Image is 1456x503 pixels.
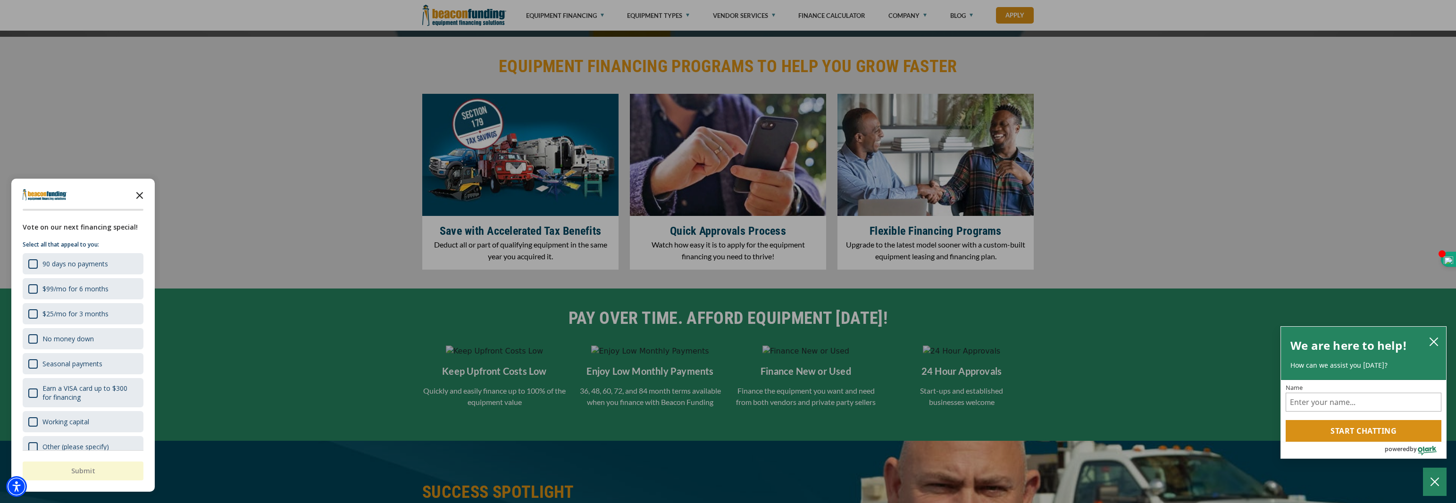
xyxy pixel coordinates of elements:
div: Earn a VISA card up to $300 for financing [23,378,143,407]
p: How can we assist you [DATE]? [1290,361,1437,370]
img: tab_domain_overview_orange.svg [25,55,33,62]
a: Powered by Olark - open in a new tab [1385,442,1446,458]
span: powered [1385,443,1410,455]
div: Seasonal payments [42,359,102,368]
div: $25/mo for 3 months [23,303,143,324]
img: logo_orange.svg [15,15,23,23]
img: website_grey.svg [15,25,23,32]
div: 90 days no payments [42,259,108,268]
button: Close Chatbox [1423,468,1447,496]
div: Earn a VISA card up to $300 for financing [42,384,138,402]
div: Keywords by Traffic [104,56,159,62]
label: Name [1286,385,1441,391]
div: olark chatbox [1280,326,1447,459]
div: Other (please specify) [42,442,109,451]
div: Seasonal payments [23,353,143,374]
button: close chatbox [1426,335,1441,348]
div: Other (please specify) [23,436,143,457]
div: Accessibility Menu [6,476,27,497]
span: by [1410,443,1417,455]
div: $99/mo for 6 months [42,284,109,293]
button: Submit [23,462,143,480]
div: No money down [42,334,94,343]
div: Vote on our next financing special! [23,222,143,232]
button: Start chatting [1286,420,1441,442]
div: Domain: [DOMAIN_NAME] [25,25,104,32]
img: tab_keywords_by_traffic_grey.svg [94,55,101,62]
p: Select all that appeal to you: [23,240,143,249]
div: Working capital [23,411,143,432]
div: No money down [23,328,143,349]
h2: We are here to help! [1290,336,1407,355]
button: Close the survey [130,185,149,204]
div: v 4.0.25 [26,15,46,23]
div: Domain Overview [36,56,84,62]
img: Company logo [23,189,67,200]
div: $99/mo for 6 months [23,278,143,299]
div: 90 days no payments [23,253,143,274]
div: $25/mo for 3 months [42,309,109,318]
div: Survey [11,179,155,492]
div: Working capital [42,417,89,426]
input: Name [1286,393,1441,412]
